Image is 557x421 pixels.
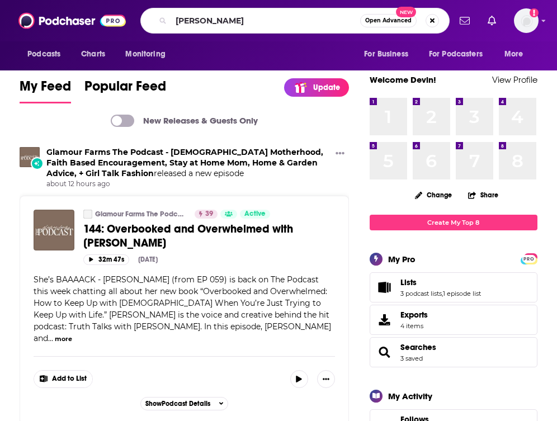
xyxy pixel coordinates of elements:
[364,46,408,62] span: For Business
[84,78,166,101] span: Popular Feed
[84,78,166,103] a: Popular Feed
[370,337,537,367] span: Searches
[81,46,105,62] span: Charts
[483,11,501,30] a: Show notifications dropdown
[356,44,422,65] button: open menu
[492,74,537,85] a: View Profile
[34,275,331,343] span: She’s BAAAACK - [PERSON_NAME] (from EP 059) is back on The Podcast this week chatting all about h...
[125,46,165,62] span: Monitoring
[370,74,436,85] a: Welcome Devin!
[20,147,40,167] img: Glamour Farms The Podcast - Christian Motherhood, Faith Based Encouragement, Stay at Home Mom, Ho...
[138,256,158,263] div: [DATE]
[83,222,293,250] span: 144: Overbooked and Overwhelmed with [PERSON_NAME]
[331,147,349,161] button: Show More Button
[504,46,523,62] span: More
[514,8,539,33] span: Logged in as sschroeder
[370,305,537,335] a: Exports
[171,12,360,30] input: Search podcasts, credits, & more...
[422,44,499,65] button: open menu
[31,157,43,169] div: New Episode
[530,8,539,17] svg: Add a profile image
[111,115,258,127] a: New Releases & Guests Only
[140,397,229,410] button: ShowPodcast Details
[370,272,537,302] span: Lists
[442,290,443,297] span: ,
[468,184,499,206] button: Share
[522,254,536,262] a: PRO
[400,277,481,287] a: Lists
[195,210,218,219] a: 39
[46,147,323,178] a: Glamour Farms The Podcast - Christian Motherhood, Faith Based Encouragement, Stay at Home Mom, Ho...
[400,310,428,320] span: Exports
[117,44,180,65] button: open menu
[522,255,536,263] span: PRO
[400,342,436,352] a: Searches
[408,188,459,202] button: Change
[20,78,71,103] a: My Feed
[374,344,396,360] a: Searches
[455,11,474,30] a: Show notifications dropdown
[284,78,349,97] a: Update
[514,8,539,33] button: Show profile menu
[400,322,428,330] span: 4 items
[443,290,481,297] a: 1 episode list
[34,371,92,387] button: Show More Button
[74,44,112,65] a: Charts
[497,44,537,65] button: open menu
[317,370,335,388] button: Show More Button
[52,375,87,383] span: Add to List
[400,354,423,362] a: 3 saved
[244,209,266,220] span: Active
[55,334,72,344] button: more
[18,10,126,31] img: Podchaser - Follow, Share and Rate Podcasts
[27,46,60,62] span: Podcasts
[20,78,71,101] span: My Feed
[140,8,450,34] div: Search podcasts, credits, & more...
[205,209,213,220] span: 39
[514,8,539,33] img: User Profile
[83,222,335,250] a: 144: Overbooked and Overwhelmed with [PERSON_NAME]
[400,277,417,287] span: Lists
[400,290,442,297] a: 3 podcast lists
[34,210,74,250] img: 144: Overbooked and Overwhelmed with Tara Sun
[145,400,210,408] span: Show Podcast Details
[48,333,53,343] span: ...
[83,210,92,219] a: Glamour Farms The Podcast - Christian Motherhood, Faith Based Encouragement, Stay at Home Mom, Ho...
[374,280,396,295] a: Lists
[374,312,396,328] span: Exports
[20,44,75,65] button: open menu
[360,14,417,27] button: Open AdvancedNew
[388,391,432,401] div: My Activity
[388,254,416,264] div: My Pro
[83,254,129,265] button: 32m 47s
[365,18,412,23] span: Open Advanced
[429,46,483,62] span: For Podcasters
[396,7,416,17] span: New
[46,147,331,178] h3: released a new episode
[313,83,340,92] p: Update
[46,179,331,189] span: about 12 hours ago
[95,210,187,219] a: Glamour Farms The Podcast - [DEMOGRAPHIC_DATA] Motherhood, Faith Based Encouragement, Stay at Hom...
[370,215,537,230] a: Create My Top 8
[240,210,270,219] a: Active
